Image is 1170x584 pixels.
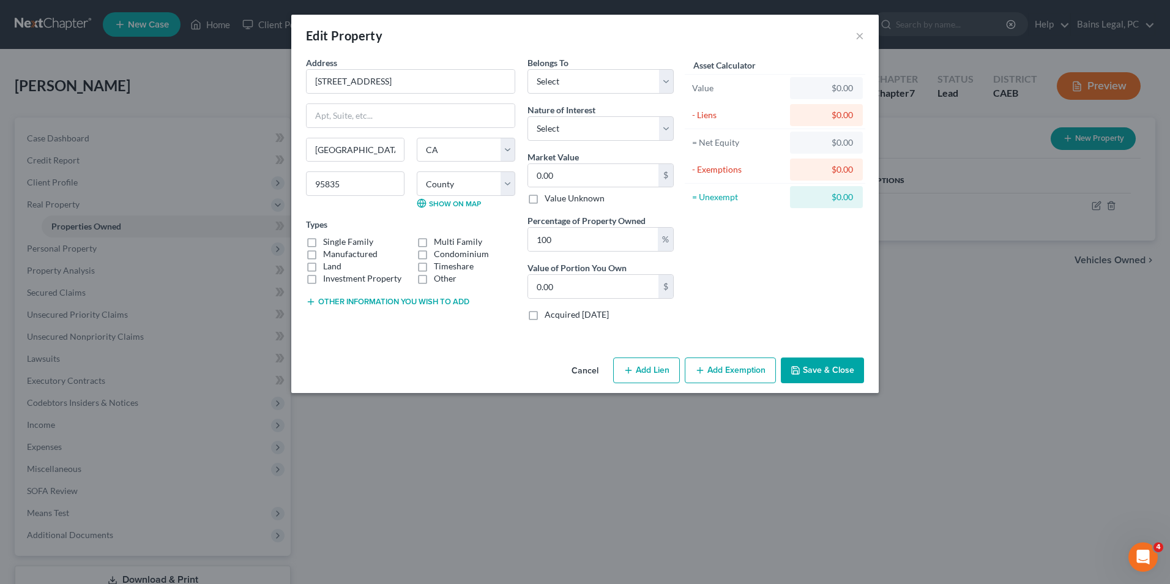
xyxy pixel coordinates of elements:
label: Condominium [434,248,489,260]
div: $ [658,164,673,187]
div: Value [692,82,784,94]
label: Asset Calculator [693,59,756,72]
div: $0.00 [800,191,853,203]
label: Manufactured [323,248,378,260]
label: Value of Portion You Own [527,261,627,274]
div: $ [658,275,673,298]
label: Single Family [323,236,373,248]
div: = Net Equity [692,137,784,149]
div: $0.00 [800,82,853,94]
label: Other [434,272,456,285]
span: Address [306,58,337,68]
input: Enter zip... [306,171,404,196]
div: $0.00 [800,137,853,149]
input: 0.00 [528,228,658,251]
label: Types [306,218,327,231]
iframe: Intercom live chat [1128,542,1158,572]
label: Timeshare [434,260,474,272]
div: - Exemptions [692,163,784,176]
label: Percentage of Property Owned [527,214,646,227]
button: Save & Close [781,358,864,383]
span: 4 [1153,542,1163,552]
label: Market Value [527,151,579,163]
label: Nature of Interest [527,103,595,116]
button: Add Exemption [685,358,776,383]
button: Add Lien [613,358,680,383]
label: Investment Property [323,272,401,285]
div: = Unexempt [692,191,784,203]
label: Acquired [DATE] [545,309,609,321]
div: Edit Property [306,27,382,44]
div: $0.00 [800,109,853,121]
input: Enter address... [307,70,515,93]
label: Land [323,260,341,272]
a: Show on Map [417,198,481,208]
div: - Liens [692,109,784,121]
span: Belongs To [527,58,568,68]
button: Cancel [562,359,608,383]
input: 0.00 [528,164,658,187]
button: × [855,28,864,43]
label: Multi Family [434,236,482,248]
button: Other information you wish to add [306,297,469,307]
label: Value Unknown [545,192,605,204]
div: $0.00 [800,163,853,176]
div: % [658,228,673,251]
input: 0.00 [528,275,658,298]
input: Enter city... [307,138,404,162]
input: Apt, Suite, etc... [307,104,515,127]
